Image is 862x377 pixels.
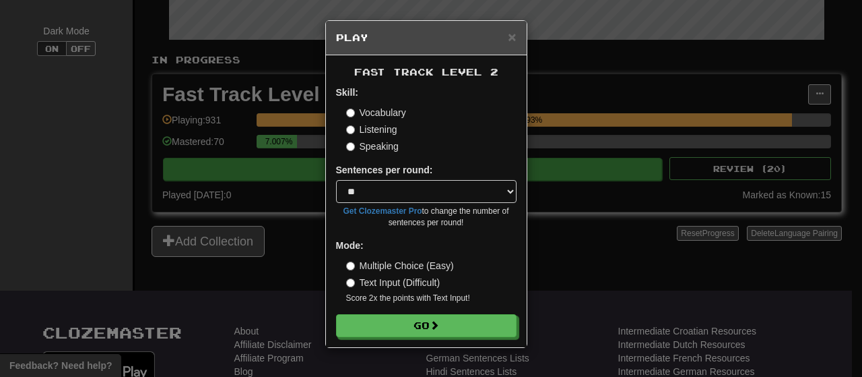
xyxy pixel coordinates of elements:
small: to change the number of sentences per round! [336,206,517,229]
input: Vocabulary [346,109,355,117]
label: Listening [346,123,397,136]
strong: Mode: [336,240,364,251]
button: Close [508,30,516,44]
small: Score 2x the points with Text Input ! [346,293,517,304]
input: Multiple Choice (Easy) [346,262,355,270]
span: × [508,29,516,45]
input: Text Input (Difficult) [346,279,355,287]
h5: Play [336,31,517,45]
input: Listening [346,125,355,134]
label: Multiple Choice (Easy) [346,259,454,272]
label: Speaking [346,140,399,153]
label: Text Input (Difficult) [346,276,440,289]
label: Sentences per round: [336,163,433,177]
span: Fast Track Level 2 [354,66,498,78]
label: Vocabulary [346,106,406,119]
a: Get Clozemaster Pro [343,206,422,216]
button: Go [336,314,517,337]
input: Speaking [346,142,355,151]
strong: Skill: [336,87,358,98]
